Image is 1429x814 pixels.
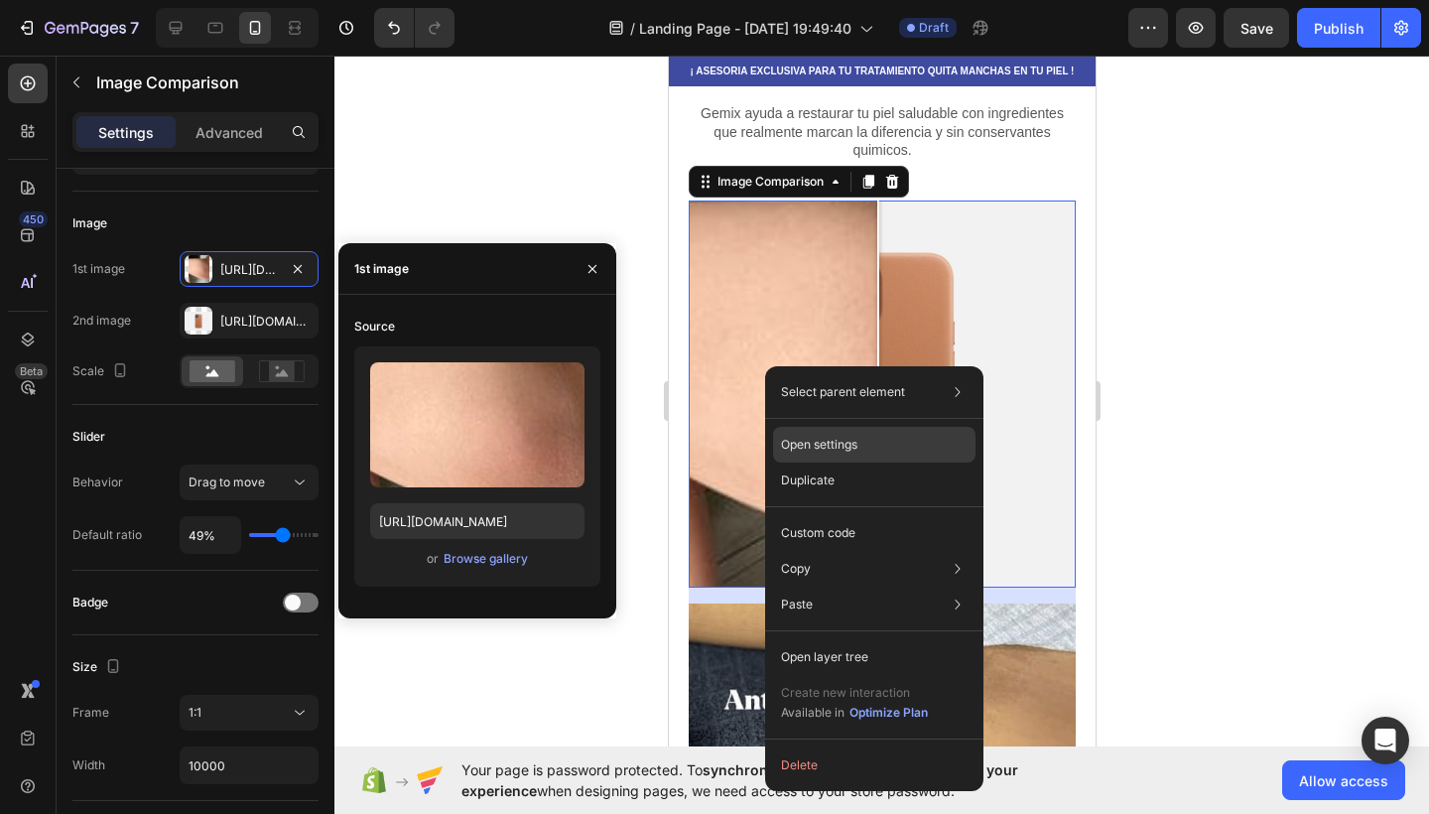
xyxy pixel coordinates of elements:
[72,428,105,446] div: Slider
[773,747,975,783] button: Delete
[72,260,125,278] div: 1st image
[781,436,857,454] p: Open settings
[669,56,1096,746] iframe: Design area
[195,122,263,143] p: Advanced
[130,16,139,40] p: 7
[189,475,265,489] span: Drag to move
[19,211,48,227] div: 450
[848,703,929,723] button: Optimize Plan
[781,705,844,720] span: Available in
[444,550,528,568] div: Browse gallery
[919,19,949,37] span: Draft
[781,560,811,578] p: Copy
[181,747,318,783] input: Auto
[461,759,1096,801] span: Your page is password protected. To when designing pages, we need access to your store password.
[374,8,455,48] div: Undo/Redo
[370,362,585,487] img: preview-image
[96,70,311,94] p: Image Comparison
[72,526,142,544] div: Default ratio
[72,594,108,611] div: Badge
[461,761,1018,799] span: synchronize your theme style & enhance your experience
[630,18,635,39] span: /
[781,648,868,666] p: Open layer tree
[1282,760,1405,800] button: Allow access
[354,318,395,336] div: Source
[1314,18,1364,39] div: Publish
[72,654,125,681] div: Size
[354,260,409,278] div: 1st image
[72,474,123,491] div: Behavior
[1297,8,1380,48] button: Publish
[72,312,131,330] div: 2nd image
[220,261,278,279] div: [URL][DOMAIN_NAME]
[781,383,905,401] p: Select parent element
[181,517,240,553] input: Auto
[15,363,48,379] div: Beta
[781,683,929,703] p: Create new interaction
[72,704,109,722] div: Frame
[849,704,928,722] div: Optimize Plan
[180,695,319,731] button: 1:1
[98,122,154,143] p: Settings
[220,313,314,331] div: [URL][DOMAIN_NAME]
[180,465,319,500] button: Drag to move
[72,358,132,385] div: Scale
[639,18,851,39] span: Landing Page - [DATE] 19:49:40
[443,549,529,569] button: Browse gallery
[370,503,585,539] input: https://example.com/image.jpg
[781,596,813,613] p: Paste
[1299,770,1388,791] span: Allow access
[781,472,835,489] p: Duplicate
[189,705,201,720] span: 1:1
[1240,20,1273,37] span: Save
[72,214,107,232] div: Image
[1362,717,1409,764] div: Open Intercom Messenger
[781,524,855,542] p: Custom code
[72,756,105,774] div: Width
[8,8,148,48] button: 7
[1224,8,1289,48] button: Save
[427,547,439,571] span: or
